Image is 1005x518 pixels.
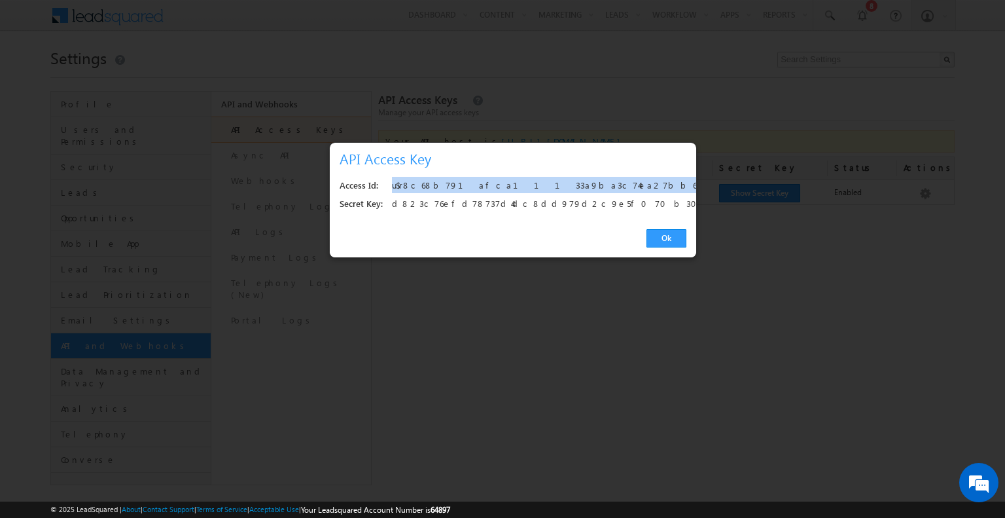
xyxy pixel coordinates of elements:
a: Terms of Service [196,505,247,513]
span: 64897 [431,505,450,515]
a: Ok [646,229,686,248]
div: d823c76efd78737d4dc8dd979d2c9e5f070b302d [392,195,679,213]
div: Secret Key: [340,195,383,213]
a: About [122,505,141,513]
div: Access Id: [340,177,383,195]
span: © 2025 LeadSquared | | | | | [50,504,450,516]
a: Acceptable Use [249,505,299,513]
div: u$r8c68b791afca11133a9ba3c74ea27bb6 [392,177,679,195]
a: Contact Support [143,505,194,513]
span: Your Leadsquared Account Number is [301,505,450,515]
h3: API Access Key [340,147,692,170]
